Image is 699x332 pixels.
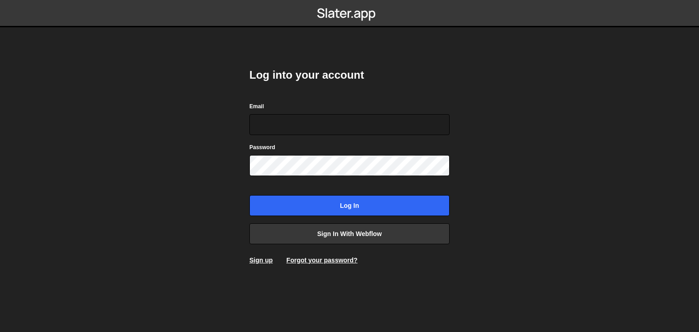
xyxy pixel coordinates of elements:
a: Sign up [249,257,273,264]
input: Log in [249,195,450,216]
h2: Log into your account [249,68,450,82]
label: Email [249,102,264,111]
a: Forgot your password? [286,257,357,264]
label: Password [249,143,275,152]
a: Sign in with Webflow [249,223,450,244]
